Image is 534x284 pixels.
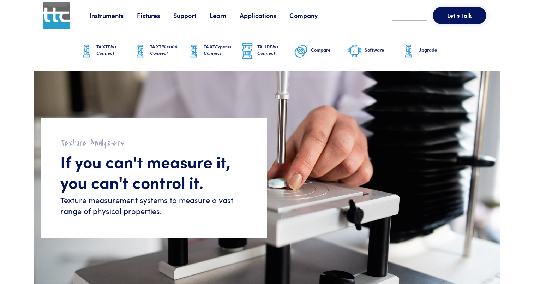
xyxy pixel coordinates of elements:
img: software-graphic.png [348,44,362,59]
a: Software [348,31,401,71]
img: ta-xt-graphic.png [401,42,415,60]
h6: Compare [311,47,348,53]
span: Express Connect [204,43,231,56]
a: Compare [294,31,348,71]
a: TA.XTPlus100 Connect [133,31,187,71]
img: ta-xt-graphic.png [79,42,94,60]
a: Learn [210,11,240,20]
span: Plus100 Connect [150,43,178,56]
h6: TA.XT [96,43,133,56]
h6: TA.XT [150,43,187,56]
a: Company [289,11,331,20]
img: ttc_logo_1x1_v1.0.png [43,2,70,29]
h1: If you can't measure it, you can't control it. [60,151,248,192]
button: Let's Talk [433,7,486,24]
img: ta-hd-graphic.png [240,42,254,60]
a: Fixtures [137,11,173,20]
a: Upgrade [401,31,455,71]
img: ta-xt-graphic.png [187,42,201,60]
span: Plus Connect [96,43,116,56]
a: TA.HDPlus Connect [240,31,294,71]
h2: Texture Analyzers [60,137,248,148]
h6: TA.HD [257,43,294,56]
h6: Software [365,47,401,53]
h6: TA.XT [204,43,240,56]
a: Applications [240,11,289,20]
a: TA.XTExpress Connect [187,31,240,71]
a: Instruments [89,11,137,20]
a: Support [173,11,210,20]
span: Plus Connect [257,43,278,56]
img: ta-xt-graphic.png [133,42,147,60]
h6: Texture measurement systems to measure a vast range of physical properties. [60,195,248,217]
a: TA.XTPlus Connect [79,31,133,71]
img: compare-graphic.png [294,42,308,60]
h6: Upgrade [418,47,455,53]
